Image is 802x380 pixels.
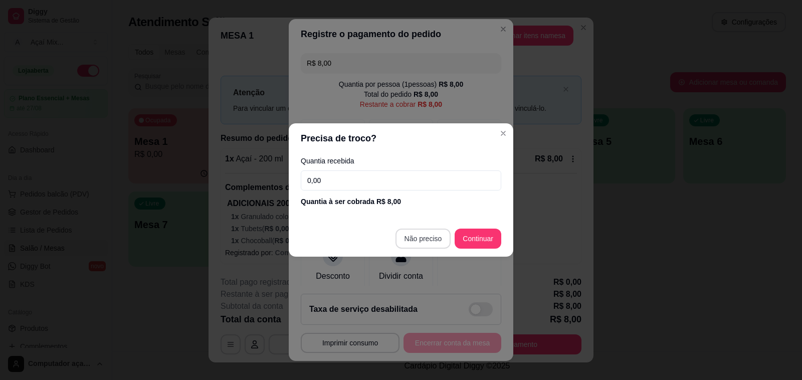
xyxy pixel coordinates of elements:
[289,123,513,153] header: Precisa de troco?
[495,125,511,141] button: Close
[395,229,451,249] button: Não preciso
[301,197,501,207] div: Quantia à ser cobrada R$ 8,00
[301,157,501,164] label: Quantia recebida
[455,229,501,249] button: Continuar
